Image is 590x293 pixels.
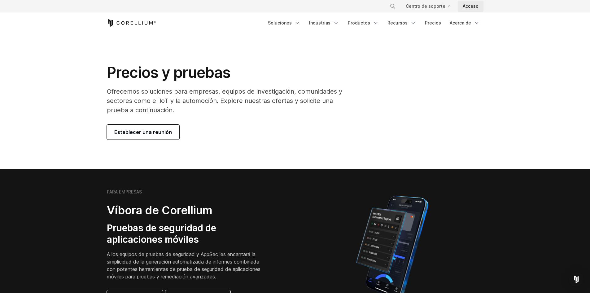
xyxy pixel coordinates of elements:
[348,20,370,25] font: Productos
[107,88,342,114] font: Ofrecemos soluciones para empresas, equipos de investigación, comunidades y sectores como el IoT ...
[107,125,179,140] a: Establecer una reunión
[569,272,584,287] div: Open Intercom Messenger
[406,3,445,9] font: Centro de soporte
[264,17,483,29] div: Menú de navegación
[268,20,292,25] font: Soluciones
[107,222,216,245] font: Pruebas de seguridad de aplicaciones móviles
[107,63,231,82] font: Precios y pruebas
[309,20,330,25] font: Industrias
[463,3,479,9] font: Acceso
[450,20,471,25] font: Acerca de
[114,129,172,135] font: Establecer una reunión
[387,20,408,25] font: Recursos
[107,189,142,194] font: PARA EMPRESAS
[107,19,156,27] a: Inicio de Corellium
[107,251,260,280] font: A los equipos de pruebas de seguridad y AppSec les encantará la simplicidad de la generación auto...
[425,20,441,25] font: Precios
[387,1,398,12] button: Buscar
[382,1,483,12] div: Menú de navegación
[107,203,212,217] font: Víbora de Corellium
